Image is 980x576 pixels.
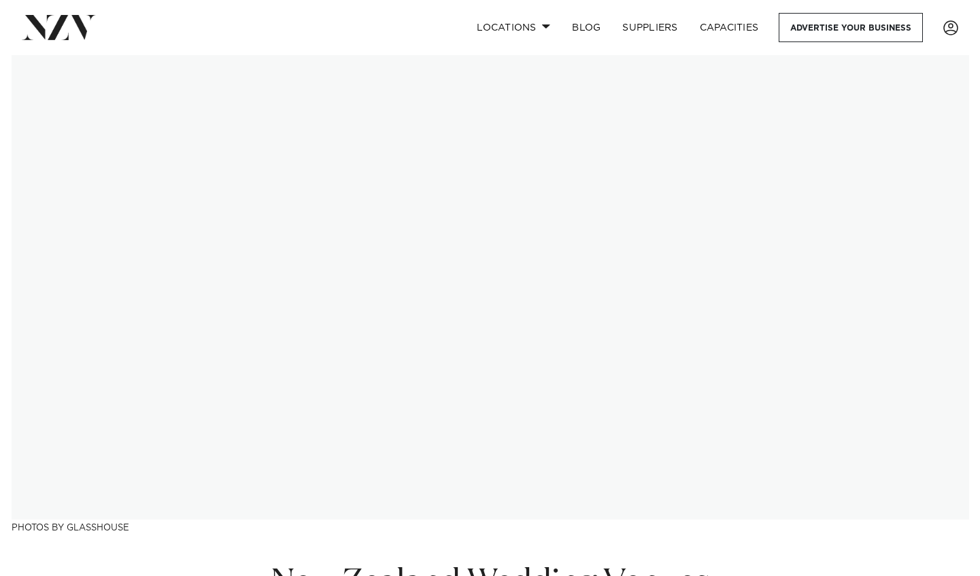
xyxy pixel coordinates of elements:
a: Advertise your business [779,13,923,42]
img: nzv-logo.png [22,15,96,39]
a: BLOG [561,13,611,42]
a: SUPPLIERS [611,13,688,42]
a: Capacities [689,13,770,42]
h3: Photos by Glasshouse [12,520,969,534]
a: Locations [466,13,561,42]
